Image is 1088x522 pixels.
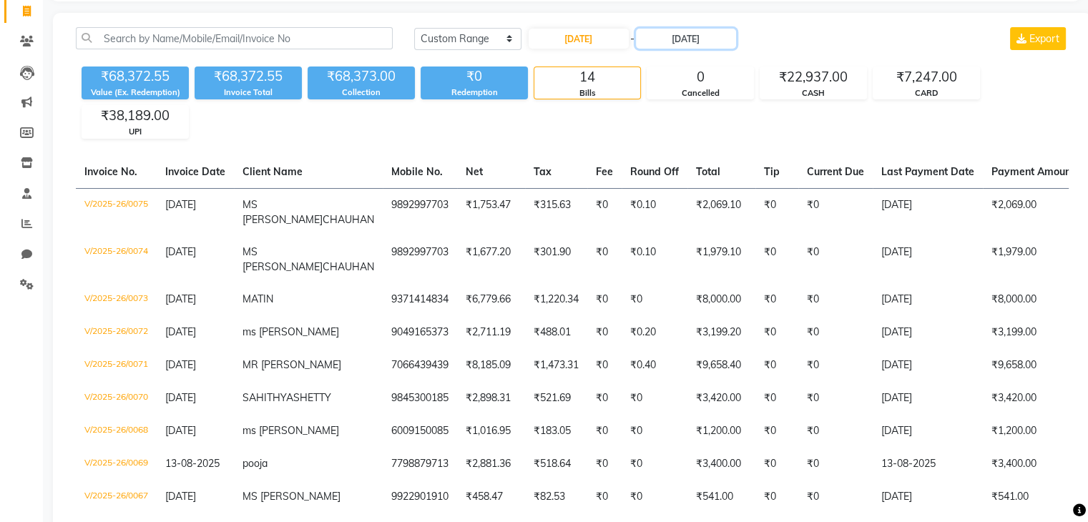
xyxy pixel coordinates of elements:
td: ₹1,979.10 [687,236,755,283]
td: V/2025-26/0067 [76,481,157,513]
td: ₹1,016.95 [457,415,525,448]
div: 14 [534,67,640,87]
td: ₹2,711.19 [457,316,525,349]
td: ₹2,898.31 [457,382,525,415]
td: ₹82.53 [525,481,587,513]
td: ₹2,881.36 [457,448,525,481]
div: Bills [534,87,640,99]
span: Fee [596,165,613,178]
td: 9892997703 [383,188,457,236]
td: V/2025-26/0075 [76,188,157,236]
td: 6009150085 [383,415,457,448]
span: [DATE] [165,245,196,258]
span: MS [PERSON_NAME] [242,490,340,503]
span: [DATE] [165,391,196,404]
td: ₹0 [587,349,622,382]
span: SHETTY [293,391,331,404]
td: ₹3,400.00 [687,448,755,481]
td: 9892997703 [383,236,457,283]
td: ₹0 [798,283,873,316]
span: ms [PERSON_NAME] [242,325,339,338]
td: ₹458.47 [457,481,525,513]
td: ₹315.63 [525,188,587,236]
input: End Date [636,29,736,49]
td: ₹0 [587,283,622,316]
td: ₹1,753.47 [457,188,525,236]
div: Value (Ex. Redemption) [82,87,189,99]
td: ₹0.20 [622,316,687,349]
td: ₹301.90 [525,236,587,283]
td: [DATE] [873,236,983,283]
td: [DATE] [873,188,983,236]
td: ₹0 [798,382,873,415]
span: Payment Amount [991,165,1084,178]
td: ₹1,473.31 [525,349,587,382]
td: 13-08-2025 [873,448,983,481]
td: V/2025-26/0069 [76,448,157,481]
td: [DATE] [873,349,983,382]
td: ₹0 [755,316,798,349]
span: ms [PERSON_NAME] [242,424,339,437]
td: ₹3,199.20 [687,316,755,349]
span: MS [PERSON_NAME] [242,198,323,226]
div: Redemption [421,87,528,99]
td: ₹0.10 [622,188,687,236]
td: ₹0 [755,349,798,382]
td: 9049165373 [383,316,457,349]
span: [DATE] [165,292,196,305]
div: 0 [647,67,753,87]
td: ₹0 [587,448,622,481]
div: CARD [873,87,979,99]
span: 13-08-2025 [165,457,220,470]
td: ₹8,185.09 [457,349,525,382]
div: UPI [82,126,188,138]
span: Export [1029,32,1059,45]
td: ₹6,779.66 [457,283,525,316]
td: V/2025-26/0074 [76,236,157,283]
td: ₹0 [755,415,798,448]
td: ₹0 [798,481,873,513]
td: ₹488.01 [525,316,587,349]
span: Total [696,165,720,178]
td: V/2025-26/0071 [76,349,157,382]
td: ₹0 [798,349,873,382]
input: Search by Name/Mobile/Email/Invoice No [76,27,393,49]
td: ₹0 [587,188,622,236]
span: Client Name [242,165,303,178]
td: 9922901910 [383,481,457,513]
span: Invoice Date [165,165,225,178]
td: ₹518.64 [525,448,587,481]
td: ₹0 [587,236,622,283]
td: 9845300185 [383,382,457,415]
td: ₹2,069.10 [687,188,755,236]
td: ₹183.05 [525,415,587,448]
td: ₹0 [798,448,873,481]
span: MS [PERSON_NAME] [242,245,323,273]
td: V/2025-26/0068 [76,415,157,448]
td: 9371414834 [383,283,457,316]
td: ₹0 [755,382,798,415]
td: [DATE] [873,382,983,415]
div: Collection [308,87,415,99]
span: [DATE] [165,325,196,338]
td: ₹0 [587,481,622,513]
span: CHAUHAN [323,260,374,273]
td: ₹0 [622,481,687,513]
td: ₹0 [622,382,687,415]
button: Export [1010,27,1066,50]
td: ₹1,677.20 [457,236,525,283]
td: V/2025-26/0072 [76,316,157,349]
td: [DATE] [873,481,983,513]
td: ₹9,658.40 [687,349,755,382]
span: Net [466,165,483,178]
td: ₹0 [622,415,687,448]
td: ₹0 [587,415,622,448]
span: Mobile No. [391,165,443,178]
span: Invoice No. [84,165,137,178]
td: ₹8,000.00 [687,283,755,316]
div: ₹68,373.00 [308,67,415,87]
td: ₹0 [587,382,622,415]
div: Invoice Total [195,87,302,99]
td: 7066439439 [383,349,457,382]
span: CHAUHAN [323,213,374,226]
